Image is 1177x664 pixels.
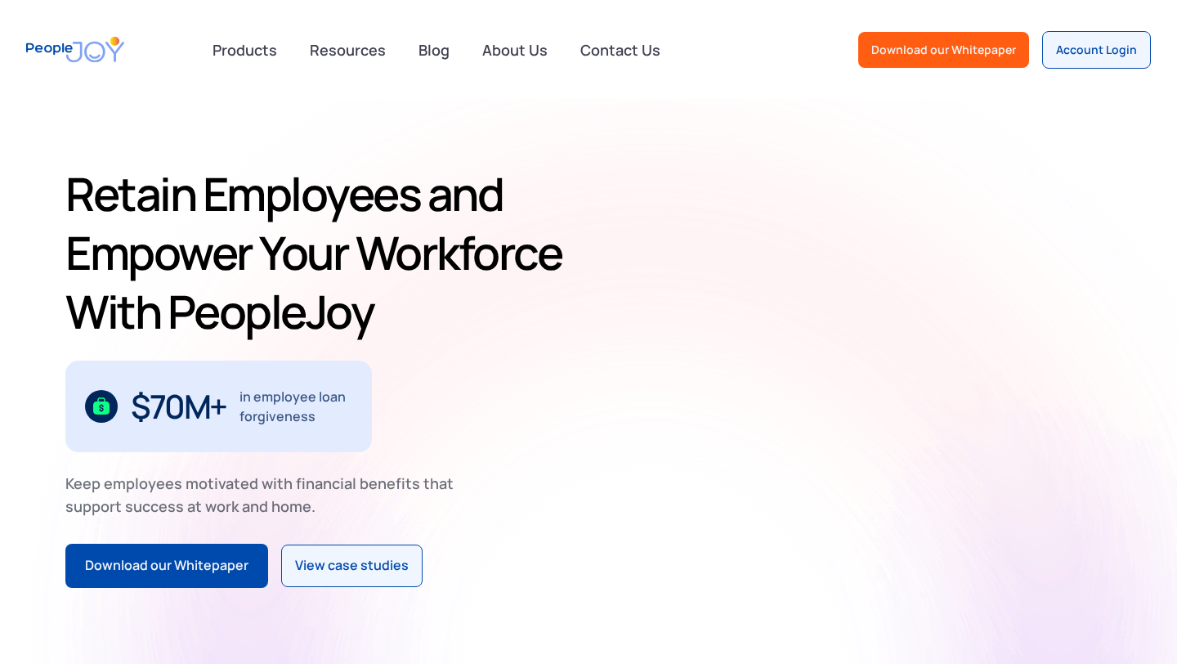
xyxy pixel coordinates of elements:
[871,42,1016,58] div: Download our Whitepaper
[1056,42,1137,58] div: Account Login
[65,544,268,588] a: Download our Whitepaper
[472,32,557,68] a: About Us
[295,555,409,577] div: View case studies
[131,393,226,419] div: $70M+
[65,361,372,452] div: 1 / 3
[1042,31,1151,69] a: Account Login
[571,32,670,68] a: Contact Us
[65,472,468,518] div: Keep employees motivated with financial benefits that support success at work and home.
[26,26,124,73] a: home
[239,387,353,426] div: in employee loan forgiveness
[300,32,396,68] a: Resources
[281,545,423,587] a: View case studies
[85,555,248,577] div: Download our Whitepaper
[409,32,459,68] a: Blog
[858,32,1029,68] a: Download our Whitepaper
[65,164,582,341] h1: Retain Employees and Empower Your Workforce With PeopleJoy
[203,34,287,66] div: Products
